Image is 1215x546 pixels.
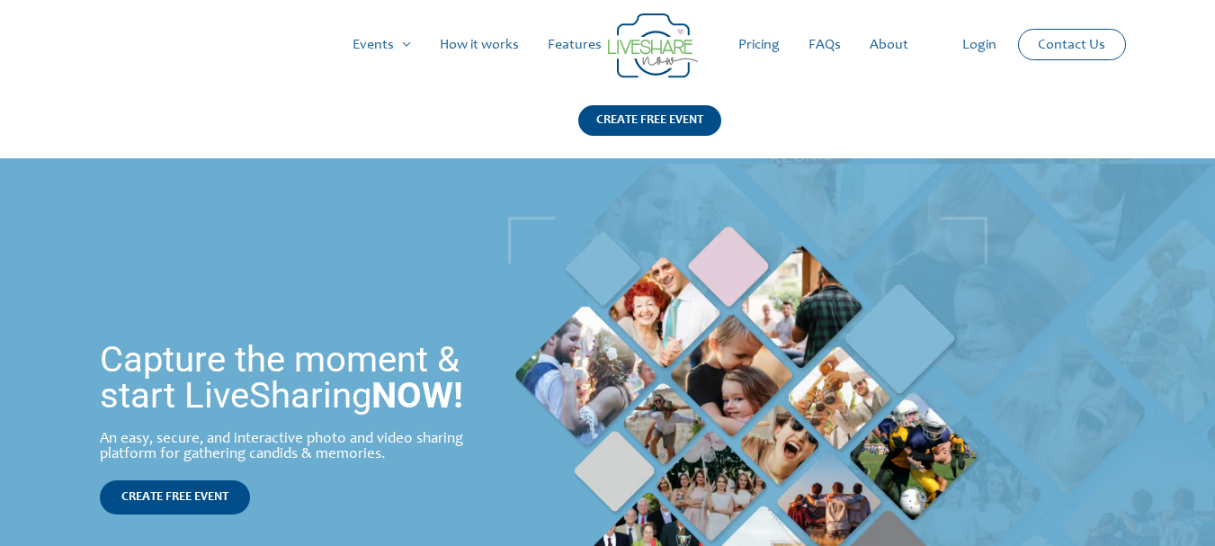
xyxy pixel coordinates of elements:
[1023,30,1120,59] a: Contact Us
[100,432,481,462] div: An easy, secure, and interactive photo and video sharing platform for gathering candids & memories.
[31,16,1184,74] nav: Site Navigation
[608,13,698,78] img: Group 14 | Live Photo Slideshow for Events | Create Free Events Album for Any Occasion
[121,491,228,504] span: CREATE FREE EVENT
[948,16,1011,74] a: Login
[338,16,425,74] a: Events
[100,480,250,515] a: CREATE FREE EVENT
[371,374,463,416] strong: NOW!
[794,16,855,74] a: FAQs
[425,16,533,74] a: How it works
[724,16,794,74] a: Pricing
[578,105,721,158] a: CREATE FREE EVENT
[578,105,721,136] div: CREATE FREE EVENT
[855,16,923,74] a: About
[533,16,616,74] a: Features
[100,342,481,414] h1: Capture the moment & start LiveSharing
